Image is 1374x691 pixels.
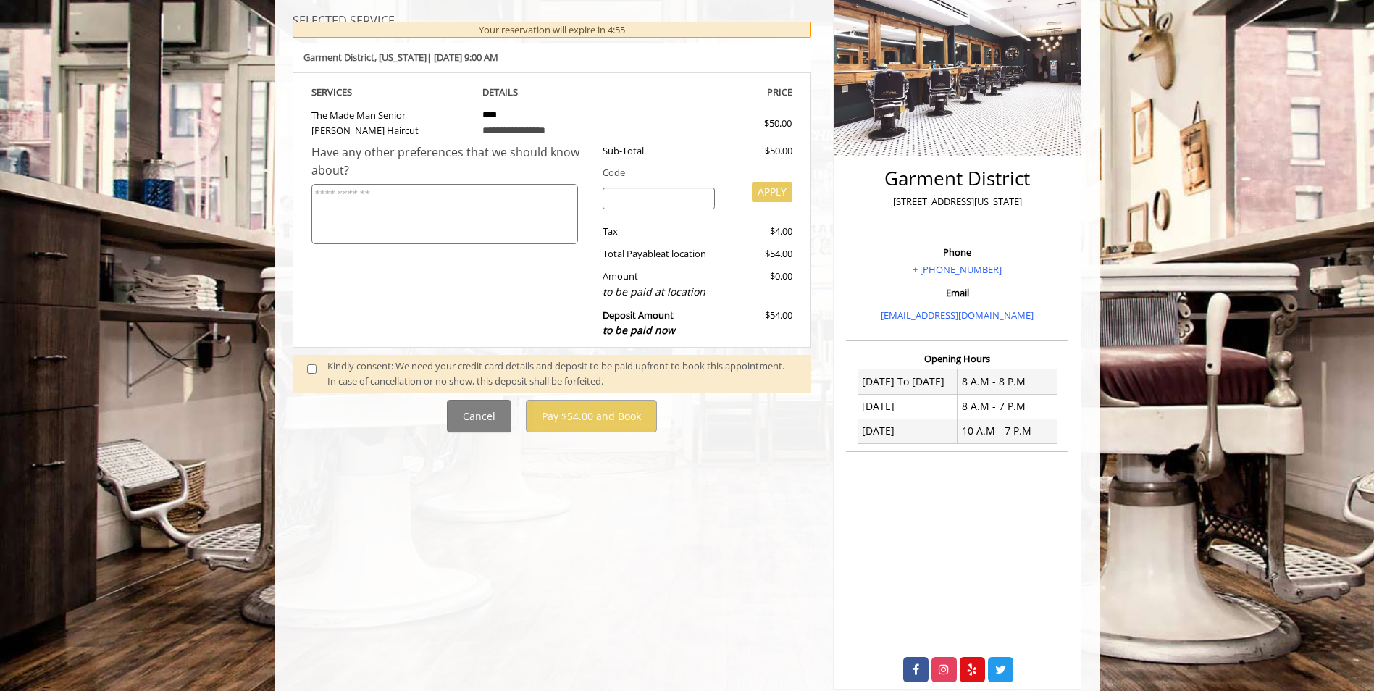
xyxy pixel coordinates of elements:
div: $54.00 [726,246,792,261]
span: , [US_STATE] [374,51,427,64]
div: $4.00 [726,224,792,239]
h2: Garment District [850,168,1065,189]
h3: Opening Hours [846,353,1068,364]
th: SERVICE [311,84,472,101]
button: Cancel [447,400,511,432]
div: Amount [592,269,726,300]
span: at location [661,247,706,260]
div: Have any other preferences that we should know about? [311,143,592,180]
div: Total Payable [592,246,726,261]
b: Deposit Amount [603,309,675,338]
span: to be paid now [603,323,675,337]
th: DETAILS [472,84,632,101]
h3: Email [850,288,1065,298]
div: $54.00 [726,308,792,339]
a: + [PHONE_NUMBER] [913,263,1002,276]
button: APPLY [752,182,792,202]
a: [EMAIL_ADDRESS][DOMAIN_NAME] [881,309,1034,322]
td: The Made Man Senior [PERSON_NAME] Haircut [311,101,472,143]
div: Sub-Total [592,143,726,159]
div: $50.00 [712,116,792,131]
b: Garment District | [DATE] 9:00 AM [303,51,498,64]
div: Kindly consent: We need your credit card details and deposit to be paid upfront to book this appo... [327,359,797,389]
div: $50.00 [726,143,792,159]
h3: SELECTED SERVICE [293,15,812,28]
td: [DATE] To [DATE] [858,369,958,394]
h3: Phone [850,247,1065,257]
td: [DATE] [858,419,958,443]
td: [DATE] [858,394,958,419]
button: Pay $54.00 and Book [526,400,657,432]
div: Your reservation will expire in 4:55 [293,22,812,38]
td: 8 A.M - 7 P.M [958,394,1057,419]
div: Tax [592,224,726,239]
div: $0.00 [726,269,792,300]
p: [STREET_ADDRESS][US_STATE] [850,194,1065,209]
div: Code [592,165,792,180]
td: 10 A.M - 7 P.M [958,419,1057,443]
td: 8 A.M - 8 P.M [958,369,1057,394]
div: to be paid at location [603,284,715,300]
span: S [347,85,352,99]
th: PRICE [632,84,793,101]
